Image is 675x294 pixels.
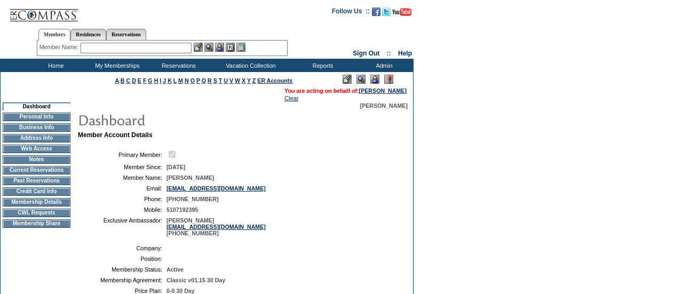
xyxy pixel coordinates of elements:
span: :: [387,50,391,57]
td: CWL Requests [3,209,70,217]
a: V [229,77,233,84]
td: Home [24,59,85,72]
a: G [148,77,152,84]
img: View Mode [356,75,366,84]
a: ER Accounts [257,77,292,84]
a: Subscribe to our YouTube Channel [392,11,411,17]
td: Position: [82,256,162,262]
td: Member Name: [82,174,162,181]
a: U [224,77,228,84]
a: Help [398,50,412,57]
td: Membership Details [3,198,70,206]
span: [DATE] [166,164,185,170]
td: Membership Share [3,219,70,228]
td: Member Since: [82,164,162,170]
a: X [242,77,245,84]
a: E [138,77,141,84]
a: Z [252,77,256,84]
a: B [121,77,125,84]
td: Company: [82,245,162,251]
img: Impersonate [215,43,224,52]
img: Reservations [226,43,235,52]
span: You are acting on behalf of: [284,88,407,94]
img: Become our fan on Facebook [372,7,380,16]
a: [EMAIL_ADDRESS][DOMAIN_NAME] [166,185,266,192]
td: Current Reservations [3,166,70,174]
td: Exclusive Ambassador: [82,217,162,236]
td: Mobile: [82,206,162,213]
a: S [213,77,217,84]
span: [PHONE_NUMBER] [166,196,219,202]
a: Residences [70,29,106,40]
span: [PERSON_NAME] [PHONE_NUMBER] [166,217,266,236]
td: Web Access [3,145,70,153]
a: K [168,77,172,84]
a: L [173,77,177,84]
img: b_calculator.gif [236,43,245,52]
td: Dashboard [3,102,70,110]
a: Sign Out [353,50,379,57]
span: Classic v01.15 30 Day [166,277,225,283]
img: Subscribe to our YouTube Channel [392,8,411,16]
td: Phone: [82,196,162,202]
td: Reservations [147,59,208,72]
td: My Memberships [85,59,147,72]
a: Members [38,29,71,41]
a: J [163,77,166,84]
img: View [204,43,213,52]
td: Primary Member: [82,149,162,160]
td: Personal Info [3,113,70,121]
a: F [143,77,147,84]
a: N [185,77,189,84]
a: [PERSON_NAME] [359,88,407,94]
span: [PERSON_NAME] [360,102,408,109]
a: C [126,77,130,84]
td: Admin [352,59,414,72]
a: W [235,77,240,84]
a: Clear [284,95,298,101]
span: [PERSON_NAME] [166,174,214,181]
a: Reservations [106,29,146,40]
a: D [132,77,136,84]
td: Address Info [3,134,70,142]
a: R [208,77,212,84]
td: Credit Card Info [3,187,70,196]
a: P [196,77,200,84]
a: T [219,77,223,84]
td: Membership Agreement: [82,277,162,283]
img: b_edit.gif [194,43,203,52]
td: Vacation Collection [208,59,291,72]
img: Edit Mode [343,75,352,84]
img: Follow us on Twitter [382,7,391,16]
a: Become our fan on Facebook [372,11,380,17]
span: 5107192395 [166,206,198,213]
td: Follow Us :: [332,6,370,19]
td: Membership Status: [82,266,162,273]
td: Reports [291,59,352,72]
td: Price Plan: [82,288,162,294]
span: 0-0 30 Day [166,288,195,294]
td: Business Info [3,123,70,132]
a: Y [247,77,251,84]
a: A [115,77,119,84]
a: M [178,77,183,84]
b: Member Account Details [78,131,153,139]
img: pgTtlDashboard.gif [77,109,291,130]
img: Impersonate [370,75,379,84]
td: Email: [82,185,162,192]
a: I [160,77,161,84]
a: H [154,77,158,84]
a: Q [202,77,206,84]
span: Active [166,266,184,273]
div: Member Name: [39,43,81,52]
a: Follow us on Twitter [382,11,391,17]
a: [EMAIL_ADDRESS][DOMAIN_NAME] [166,224,266,230]
img: Log Concern/Member Elevation [384,75,393,84]
td: Notes [3,155,70,164]
a: O [190,77,195,84]
td: Past Reservations [3,177,70,185]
